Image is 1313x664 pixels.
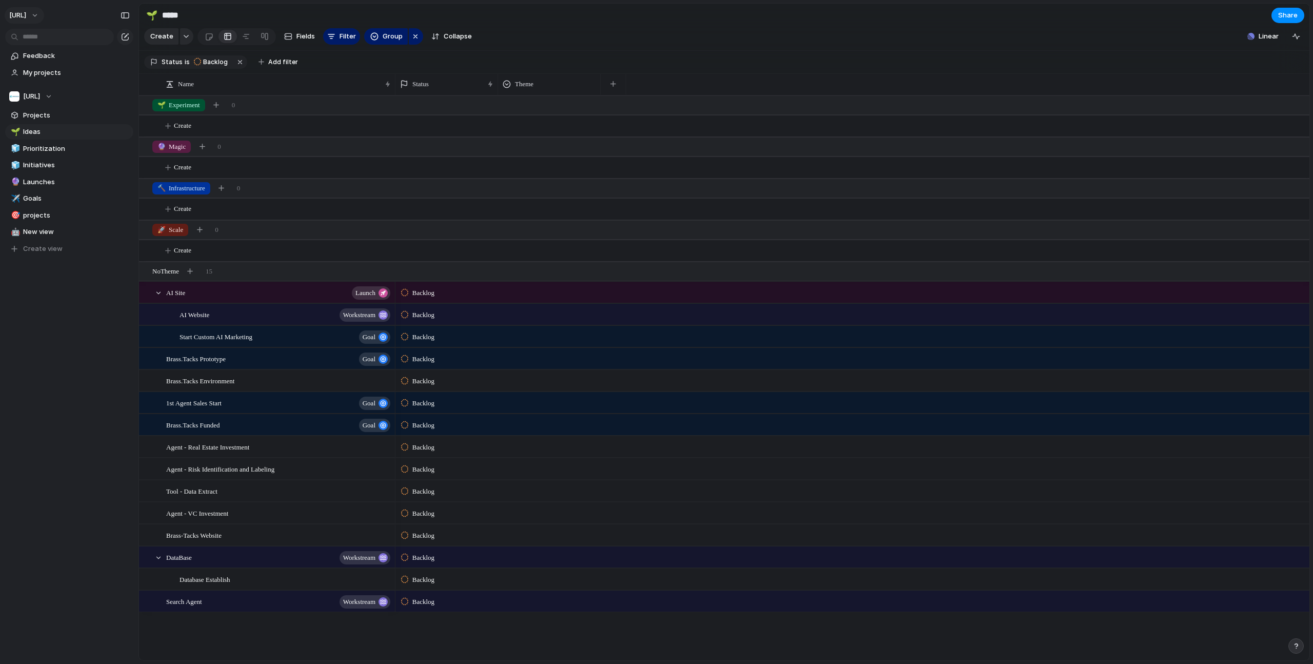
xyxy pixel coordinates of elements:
span: workstream [343,595,375,609]
span: Search Agent [166,595,202,607]
button: 🧊 [9,160,19,170]
div: 🧊 [11,160,18,171]
span: 0 [237,183,241,193]
div: 🧊 [11,143,18,154]
div: 🔮 [11,176,18,188]
a: 🧊Initiatives [5,158,133,173]
span: Backlog [412,509,434,519]
span: Create [174,162,191,172]
span: Backlog [412,376,434,386]
span: Theme [515,79,533,89]
span: Group [383,31,403,42]
span: Backlog [412,531,434,541]
button: workstream [340,595,390,609]
span: Agent - Real Estate Investment [166,441,249,453]
button: Create view [5,241,133,257]
span: Backlog [412,442,434,453]
span: Brass.Tacks Environment [166,375,234,386]
span: Backlog [412,310,434,320]
span: Share [1278,10,1298,21]
span: Agent - VC Investment [166,507,228,519]
a: 🧊Prioritization [5,141,133,157]
span: goal [363,396,375,411]
button: ✈️ [9,193,19,204]
span: is [185,57,190,67]
span: No Theme [152,266,179,277]
span: Projects [23,110,130,121]
button: 🌱 [144,7,160,24]
span: Create [150,31,173,42]
span: Create view [23,244,63,254]
button: goal [359,419,390,432]
span: Brass-Tacks Website [166,529,222,541]
button: Create [144,28,178,45]
span: DataBase [166,551,192,563]
span: Backlog [412,354,434,364]
span: Backlog [412,398,434,408]
div: 🌱 [146,8,157,22]
button: 🌱 [9,127,19,137]
span: Create [174,204,191,214]
span: Database Establish [180,573,230,585]
span: Backlog [412,575,434,585]
span: goal [363,418,375,433]
span: workstream [343,551,375,565]
span: 0 [215,225,218,235]
span: Backlog [412,597,434,607]
span: Status [412,79,429,89]
span: New view [23,227,130,237]
span: Backlog [412,464,434,475]
button: workstream [340,551,390,564]
a: Projects [5,108,133,123]
span: Brass.Tacks Prototype [166,353,226,364]
div: 🤖New view [5,224,133,240]
span: 🔮 [157,143,166,150]
span: [URL] [9,10,26,21]
span: launch [355,286,375,300]
span: 15 [206,266,212,277]
span: Linear [1259,31,1279,42]
button: Add filter [252,55,304,69]
span: 1st Agent Sales Start [166,397,222,408]
button: [URL] [5,7,44,24]
span: Infrastructure [157,183,205,193]
span: Backlog [412,332,434,342]
a: 🔮Launches [5,174,133,190]
button: launch [352,286,390,300]
button: goal [359,330,390,344]
span: Backlog [412,288,434,298]
span: Backlog [412,553,434,563]
span: 🚀 [157,226,166,233]
button: [URL] [5,89,133,104]
button: 🎯 [9,210,19,221]
span: Backlog [203,57,228,67]
div: 🤖 [11,226,18,238]
button: Filter [323,28,360,45]
button: Backlog [191,56,234,68]
span: [URL] [23,91,40,102]
span: Goals [23,193,130,204]
span: Agent - Risk Identification and Labeling [166,463,274,475]
span: Launches [23,177,130,187]
span: AI Site [166,286,185,298]
span: Backlog [412,486,434,497]
span: Backlog [412,420,434,431]
a: ✈️Goals [5,191,133,206]
button: Fields [280,28,319,45]
div: 🎯 [11,209,18,221]
button: is [183,56,192,68]
span: goal [363,352,375,366]
span: My projects [23,68,130,78]
button: Group [364,28,408,45]
div: 🌱 [11,126,18,138]
span: Brass.Tacks Funded [166,419,220,431]
span: Start Custom AI Marketing [180,330,252,342]
div: 🌱Ideas [5,124,133,140]
div: ✈️ [11,193,18,205]
a: Feedback [5,48,133,64]
button: 🔮 [9,177,19,187]
span: Feedback [23,51,130,61]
